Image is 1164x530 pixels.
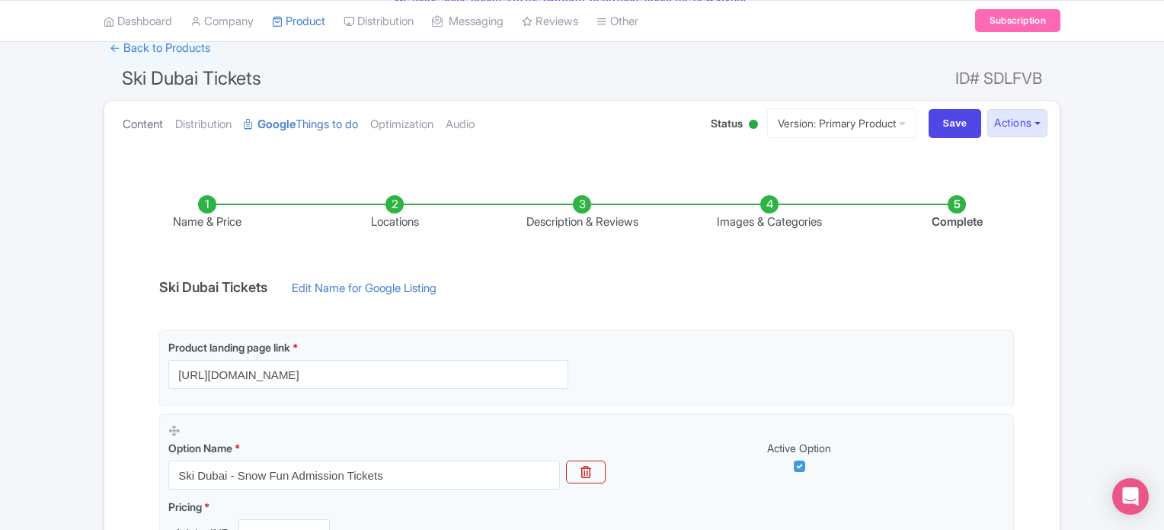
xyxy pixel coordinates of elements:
[123,101,163,149] a: Content
[370,101,433,149] a: Optimization
[746,114,761,137] div: Active
[244,101,358,149] a: GoogleThings to do
[863,195,1050,231] li: Complete
[488,195,676,231] li: Description & Reviews
[168,461,560,490] input: Option Name
[168,500,202,513] span: Pricing
[277,280,452,304] a: Edit Name for Google Listing
[767,108,916,138] a: Version: Primary Product
[168,360,568,389] input: Product landing page link
[257,116,296,133] strong: Google
[975,9,1060,32] a: Subscription
[175,101,232,149] a: Distribution
[168,341,290,354] span: Product landing page link
[122,67,261,89] span: Ski Dubai Tickets
[767,442,831,455] span: Active Option
[150,280,277,295] h4: Ski Dubai Tickets
[301,195,488,231] li: Locations
[168,442,232,455] span: Option Name
[711,115,743,131] span: Status
[446,101,475,149] a: Audio
[929,109,982,138] input: Save
[114,195,301,231] li: Name & Price
[987,109,1047,137] button: Actions
[1112,478,1149,515] div: Open Intercom Messenger
[104,34,216,63] a: ← Back to Products
[676,195,863,231] li: Images & Categories
[955,63,1042,94] span: ID# SDLFVB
